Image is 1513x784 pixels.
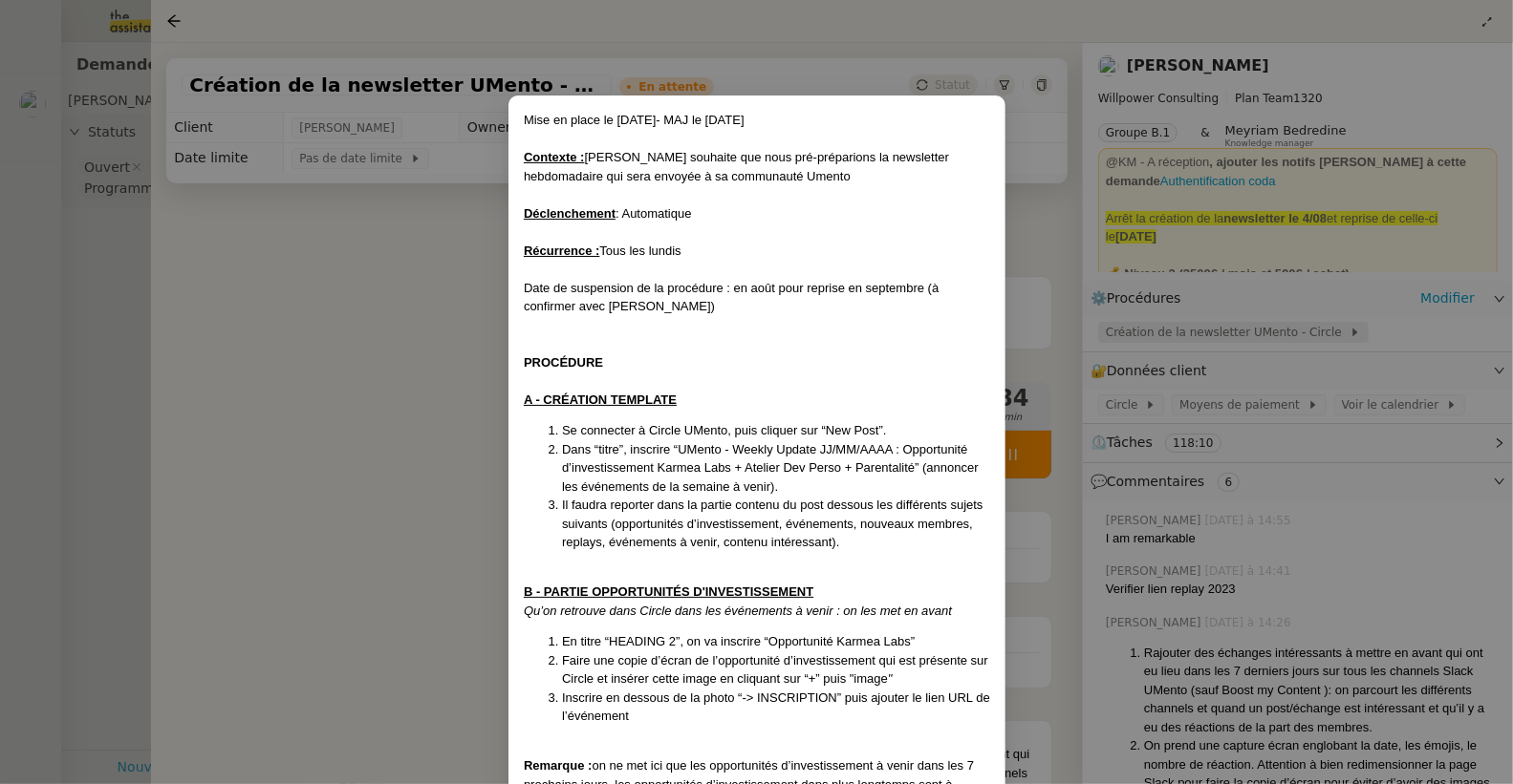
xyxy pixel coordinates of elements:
[524,113,745,127] span: Mise en place le [DATE]- MAJ le [DATE]
[524,604,952,618] em: Qu’on retrouve dans Circle dans les événements à venir : on les met en avant
[524,355,603,370] strong: PROCÉDURE
[524,150,949,183] span: [PERSON_NAME] souhaite que nous pré-préparions la newsletter hebdomadaire qui sera envoyée à sa c...
[524,758,593,773] strong: Remarque :
[616,206,692,221] span: : Automatique
[562,690,990,724] span: Inscrire en dessous de la photo “-> INSCRIPTION” puis ajouter le lien URL de l’événement
[562,498,983,549] span: Il faudra reporter dans la partie contenu du post dessous les différents sujets suivants (opportu...
[524,244,599,258] u: Récurrence :
[524,392,677,407] u: A - CRÉATION TEMPLATE
[562,653,988,687] span: Faire une copie d’écran de l’opportunité d’investissement qui est présente sur Circle et insérer ...
[524,281,939,314] span: Date de suspension de la procédure : en août pour reprise en septembre (à confirmer avec [PERSON_...
[562,442,979,494] span: Dans “titre”, inscrire “UMento - Weekly Update JJ/MM/AAAA : Opportunité d’investissement Karmea L...
[562,634,915,648] span: En titre “HEADING 2”, on va inscrire “Opportunité Karmea Labs”
[599,244,681,258] span: Tous les lundis
[887,671,892,686] em: "
[562,423,887,437] span: Se connecter à Circle UMento, puis cliquer sur “New Post”.
[524,584,813,599] u: B - PARTIE OPPORTUNITÉS D'INVESTISSEMENT
[524,150,585,164] u: Contexte :
[524,206,616,221] u: Déclenchement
